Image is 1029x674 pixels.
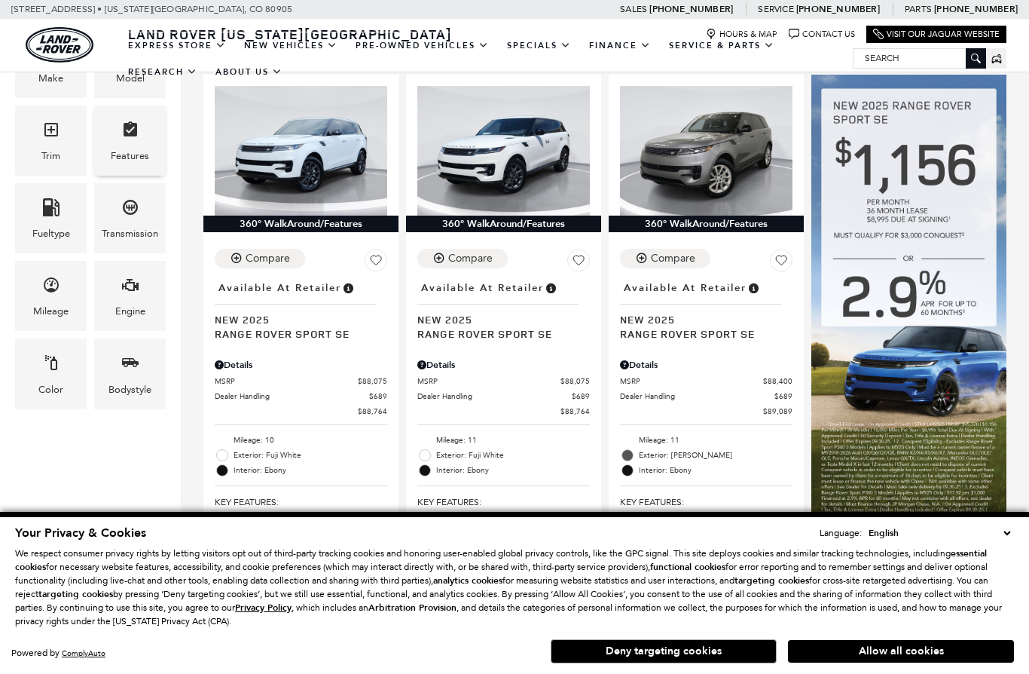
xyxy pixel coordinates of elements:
[26,27,93,63] a: land-rover
[38,381,63,398] div: Color
[358,375,387,387] span: $88,075
[417,86,590,216] img: 2025 LAND ROVER Range Rover Sport SE
[42,272,60,303] span: Mileage
[417,358,590,372] div: Pricing Details - Range Rover Sport SE
[789,29,855,40] a: Contact Us
[235,602,292,614] u: Privacy Policy
[498,32,580,59] a: Specials
[560,406,590,417] span: $88,764
[234,448,387,463] span: Exterior: Fuji White
[620,375,763,387] span: MSRP
[215,312,376,326] span: New 2025
[417,375,560,387] span: MSRP
[436,463,590,478] span: Interior: Ebony
[128,25,452,43] span: Land Rover [US_STATE][GEOGRAPHIC_DATA]
[42,350,60,381] span: Color
[108,381,151,398] div: Bodystyle
[42,195,60,225] span: Fueltype
[620,375,792,387] a: MSRP $88,400
[15,547,1014,628] p: We respect consumer privacy rights by letting visitors opt out of third-party tracking cookies an...
[572,391,590,402] span: $689
[62,648,105,658] a: ComplyAuto
[747,280,760,296] span: Vehicle is in stock and ready for immediate delivery. Due to demand, availability is subject to c...
[246,252,290,265] div: Compare
[215,406,387,417] a: $88,764
[774,391,792,402] span: $689
[905,4,932,14] span: Parts
[116,70,145,87] div: Model
[639,448,792,463] span: Exterior: [PERSON_NAME]
[620,249,710,268] button: Compare Vehicle
[218,280,341,296] span: Available at Retailer
[365,249,387,277] button: Save Vehicle
[234,463,387,478] span: Interior: Ebony
[33,303,69,320] div: Mileage
[215,494,387,510] span: Key Features :
[417,391,572,402] span: Dealer Handling
[215,391,387,402] a: Dealer Handling $689
[448,252,493,265] div: Compare
[551,639,777,663] button: Deny targeting cookies
[417,312,579,326] span: New 2025
[436,448,590,463] span: Exterior: Fuji White
[853,49,985,67] input: Search
[119,32,235,59] a: EXPRESS STORE
[38,70,63,87] div: Make
[620,312,781,326] span: New 2025
[734,574,809,587] strong: targeting cookies
[32,225,70,242] div: Fueltype
[119,32,853,85] nav: Main Navigation
[620,494,792,510] span: Key Features :
[215,391,369,402] span: Dealer Handling
[763,406,792,417] span: $89,089
[121,350,139,381] span: Bodystyle
[865,525,1014,541] select: Language Select
[417,277,590,341] a: Available at RetailerNew 2025Range Rover Sport SE
[639,463,792,478] span: Interior: Ebony
[609,216,804,232] div: 360° WalkAround/Features
[620,433,792,448] li: Mileage: 11
[215,433,387,448] li: Mileage: 10
[94,261,166,331] div: EngineEngine
[706,29,777,40] a: Hours & Map
[417,433,590,448] li: Mileage: 11
[215,375,387,387] a: MSRP $88,075
[38,588,113,600] strong: targeting cookies
[119,25,461,43] a: Land Rover [US_STATE][GEOGRAPHIC_DATA]
[651,252,695,265] div: Compare
[215,358,387,372] div: Pricing Details - Range Rover Sport SE
[770,249,792,277] button: Save Vehicle
[620,326,781,341] span: Range Rover Sport SE
[417,391,590,402] a: Dealer Handling $689
[347,32,498,59] a: Pre-Owned Vehicles
[368,602,456,614] strong: Arbitration Provision
[758,4,793,14] span: Service
[215,86,387,216] img: 2025 LAND ROVER Range Rover Sport SE
[580,32,660,59] a: Finance
[620,358,792,372] div: Pricing Details - Range Rover Sport SE
[417,326,579,341] span: Range Rover Sport SE
[650,561,725,573] strong: functional cookies
[235,602,292,613] a: Privacy Policy
[15,183,87,253] div: FueltypeFueltype
[417,494,590,510] span: Key Features :
[417,406,590,417] a: $88,764
[15,261,87,331] div: MileageMileage
[15,106,87,176] div: TrimTrim
[11,648,105,658] div: Powered by
[620,86,792,216] img: 2025 LAND ROVER Range Rover Sport SE
[203,216,398,232] div: 360° WalkAround/Features
[215,375,358,387] span: MSRP
[94,106,166,176] div: FeaturesFeatures
[624,280,747,296] span: Available at Retailer
[215,277,387,341] a: Available at RetailerNew 2025Range Rover Sport SE
[94,183,166,253] div: TransmissionTransmission
[11,4,292,14] a: [STREET_ADDRESS] • [US_STATE][GEOGRAPHIC_DATA], CO 80905
[417,375,590,387] a: MSRP $88,075
[235,32,347,59] a: New Vehicles
[421,280,544,296] span: Available at Retailer
[788,640,1014,663] button: Allow all cookies
[102,225,158,242] div: Transmission
[620,391,774,402] span: Dealer Handling
[15,525,146,541] span: Your Privacy & Cookies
